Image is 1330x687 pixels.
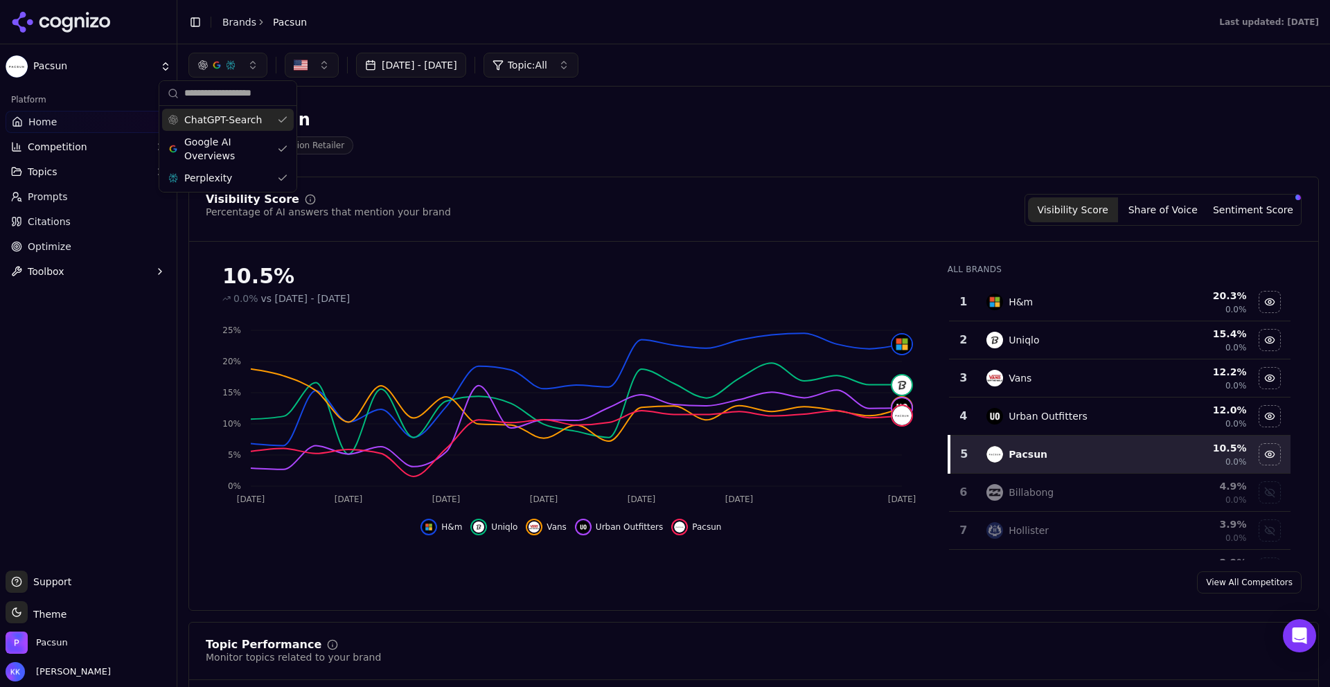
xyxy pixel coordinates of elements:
span: 0.0% [1225,456,1247,467]
div: All Brands [948,264,1291,275]
div: 10.5 % [1158,441,1246,455]
a: View All Competitors [1197,571,1302,594]
span: Theme [28,609,66,620]
button: Open user button [6,662,111,681]
tspan: 15% [222,388,241,398]
span: H&m [441,521,462,533]
div: 20.3 % [1158,289,1246,303]
span: 0.0% [1225,533,1247,544]
img: Pacsun [6,632,28,654]
div: Suggestions [159,106,296,192]
div: Monitor topics related to your brand [206,650,381,664]
a: Prompts [6,186,171,208]
span: Pacsun [36,636,68,649]
tspan: [DATE] [628,494,656,504]
span: Competition [28,140,87,154]
span: 0.0% [1225,342,1247,353]
img: hollister [986,522,1003,539]
div: 4.9 % [1158,479,1246,493]
div: 10.5% [222,264,920,289]
span: Topics [28,165,57,179]
span: 0.0% [1225,494,1247,506]
img: vans [986,370,1003,386]
button: Hide uniqlo data [1259,329,1281,351]
button: Hide h&m data [1259,291,1281,313]
span: ChatGPT-Search [184,113,262,127]
tr: 7hollisterHollister3.9%0.0%Show hollister data [949,512,1291,550]
div: Uniqlo [1009,333,1039,347]
button: Visibility Score [1028,197,1118,222]
nav: breadcrumb [222,15,307,29]
tspan: 20% [222,357,241,366]
div: 3 [955,370,973,386]
tspan: 25% [222,325,241,335]
img: urban outfitters [578,521,589,533]
div: 2 [955,332,973,348]
span: 0.0% [1225,304,1247,315]
img: Katrina Katona [6,662,25,681]
img: pacsun [674,521,685,533]
button: Share of Voice [1118,197,1208,222]
tr: 6billabongBillabong4.9%0.0%Show billabong data [949,474,1291,512]
span: Citations [28,215,71,229]
button: Hide h&m data [420,519,462,535]
div: H&m [1009,295,1033,309]
span: 0.0% [233,292,258,305]
img: pacsun [892,406,912,425]
tr: 4urban outfittersUrban Outfitters12.0%0.0%Hide urban outfitters data [949,398,1291,436]
span: Perplexity [184,171,232,185]
div: Platform [6,89,171,111]
img: h&m [986,294,1003,310]
div: Hollister [1009,524,1049,537]
button: Open organization switcher [6,632,68,654]
span: Pacsun [33,60,154,73]
tr: 1h&mH&m20.3%0.0%Hide h&m data [949,283,1291,321]
div: 15.4 % [1158,327,1246,341]
div: 2.9 % [1158,555,1246,569]
img: US [294,58,308,72]
span: vs [DATE] - [DATE] [261,292,351,305]
span: Support [28,575,71,589]
tspan: [DATE] [237,494,265,504]
span: Home [28,115,57,129]
span: 0.0% [1225,380,1247,391]
div: 3.9 % [1158,517,1246,531]
button: Hide pacsun data [671,519,721,535]
span: Optimize [28,240,71,253]
tspan: 0% [228,481,241,491]
tspan: [DATE] [530,494,558,504]
span: [PERSON_NAME] [30,666,111,678]
span: 0.0% [1225,418,1247,429]
img: uniqlo [892,375,912,395]
div: 1 [955,294,973,310]
div: 7 [955,522,973,539]
img: billabong [986,484,1003,501]
a: Home [6,111,171,133]
div: Pacsun [1009,447,1047,461]
button: Competition [6,136,171,158]
span: Vans [547,521,567,533]
img: uniqlo [473,521,484,533]
tspan: 5% [228,450,241,460]
div: Pacsun [244,109,353,131]
tspan: [DATE] [725,494,754,504]
div: Billabong [1009,485,1054,499]
tr: 2.9%Show brandy melville data [949,550,1291,588]
span: Google AI Overviews [184,135,272,163]
button: Show billabong data [1259,481,1281,503]
tr: 2uniqloUniqlo15.4%0.0%Hide uniqlo data [949,321,1291,359]
img: urban outfitters [892,398,912,418]
button: Hide uniqlo data [470,519,517,535]
button: Hide vans data [526,519,567,535]
button: [DATE] - [DATE] [356,53,466,78]
button: Hide urban outfitters data [1259,405,1281,427]
div: Percentage of AI answers that mention your brand [206,205,451,219]
button: Sentiment Score [1208,197,1298,222]
a: Optimize [6,235,171,258]
div: Urban Outfitters [1009,409,1088,423]
tspan: 10% [222,419,241,429]
img: pacsun [986,446,1003,463]
button: Hide urban outfitters data [575,519,663,535]
img: vans [529,521,540,533]
span: Topic: All [508,58,547,72]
